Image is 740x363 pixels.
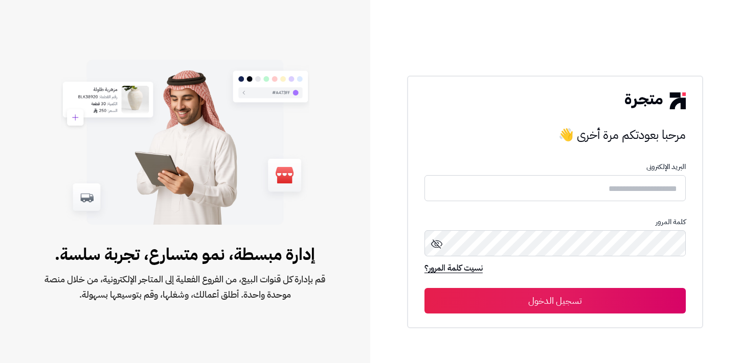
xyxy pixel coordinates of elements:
[424,163,686,171] p: البريد الإلكترونى
[424,125,686,145] h3: مرحبا بعودتكم مرة أخرى 👋
[424,218,686,226] p: كلمة المرور
[424,288,686,313] button: تسجيل الدخول
[33,242,338,267] span: إدارة مبسطة، نمو متسارع، تجربة سلسة.
[33,272,338,302] span: قم بإدارة كل قنوات البيع، من الفروع الفعلية إلى المتاجر الإلكترونية، من خلال منصة موحدة واحدة. أط...
[424,262,483,276] a: نسيت كلمة المرور؟
[625,92,685,109] img: logo-2.png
